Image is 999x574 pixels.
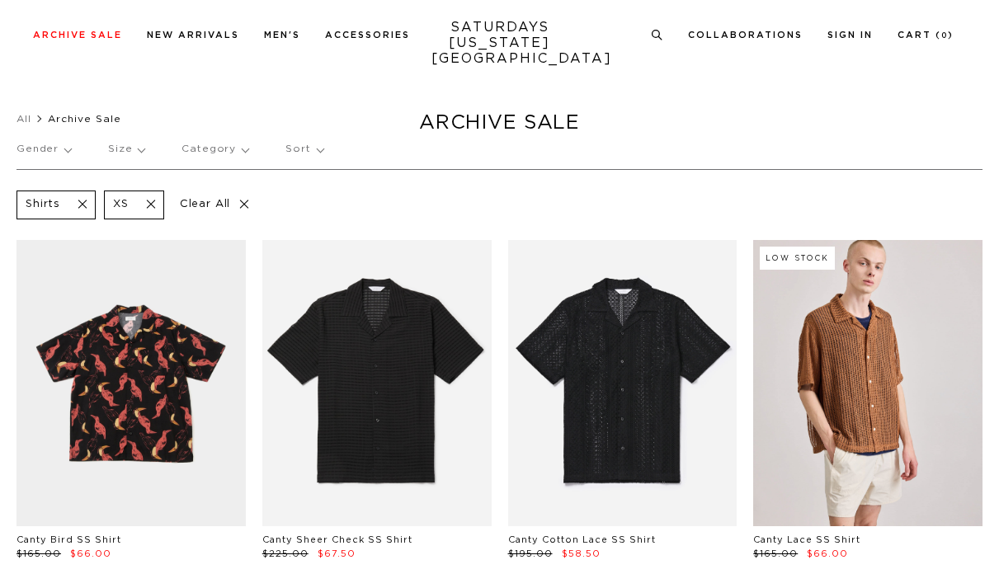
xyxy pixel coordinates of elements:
p: XS [113,198,129,212]
p: Sort [285,130,323,168]
span: $66.00 [70,549,111,558]
span: $165.00 [16,549,61,558]
span: $225.00 [262,549,309,558]
p: Category [181,130,248,168]
a: Canty Bird SS Shirt [16,535,121,544]
a: Canty Lace SS Shirt [753,535,860,544]
span: $67.50 [318,549,356,558]
span: $195.00 [508,549,553,558]
a: SATURDAYS[US_STATE][GEOGRAPHIC_DATA] [431,20,568,67]
a: Collaborations [688,31,803,40]
a: All [16,114,31,124]
a: Canty Sheer Check SS Shirt [262,535,412,544]
a: New Arrivals [147,31,239,40]
a: Sign In [827,31,873,40]
a: Men's [264,31,300,40]
a: Cart (0) [898,31,954,40]
a: Accessories [325,31,410,40]
span: $66.00 [807,549,848,558]
span: $58.50 [562,549,601,558]
p: Size [108,130,144,168]
span: Archive Sale [48,114,121,124]
p: Shirts [26,198,60,212]
p: Gender [16,130,71,168]
a: Canty Cotton Lace SS Shirt [508,535,656,544]
span: $165.00 [753,549,798,558]
small: 0 [941,32,948,40]
p: Clear All [172,191,257,219]
div: Low Stock [760,247,835,270]
a: Archive Sale [33,31,122,40]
